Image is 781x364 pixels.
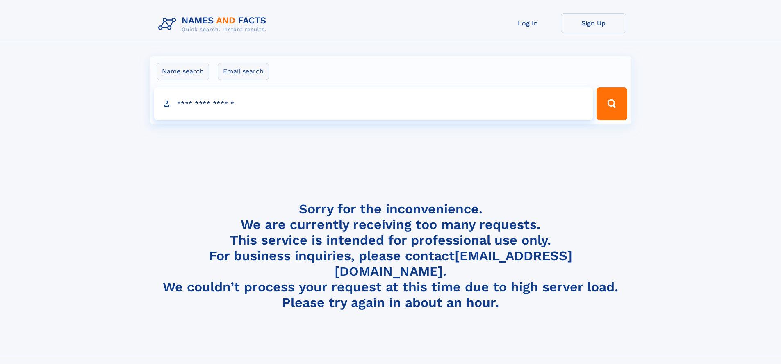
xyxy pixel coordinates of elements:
[561,13,626,33] a: Sign Up
[157,63,209,80] label: Name search
[597,87,627,120] button: Search Button
[155,13,273,35] img: Logo Names and Facts
[218,63,269,80] label: Email search
[155,201,626,311] h4: Sorry for the inconvenience. We are currently receiving too many requests. This service is intend...
[495,13,561,33] a: Log In
[154,87,593,120] input: search input
[335,248,572,279] a: [EMAIL_ADDRESS][DOMAIN_NAME]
